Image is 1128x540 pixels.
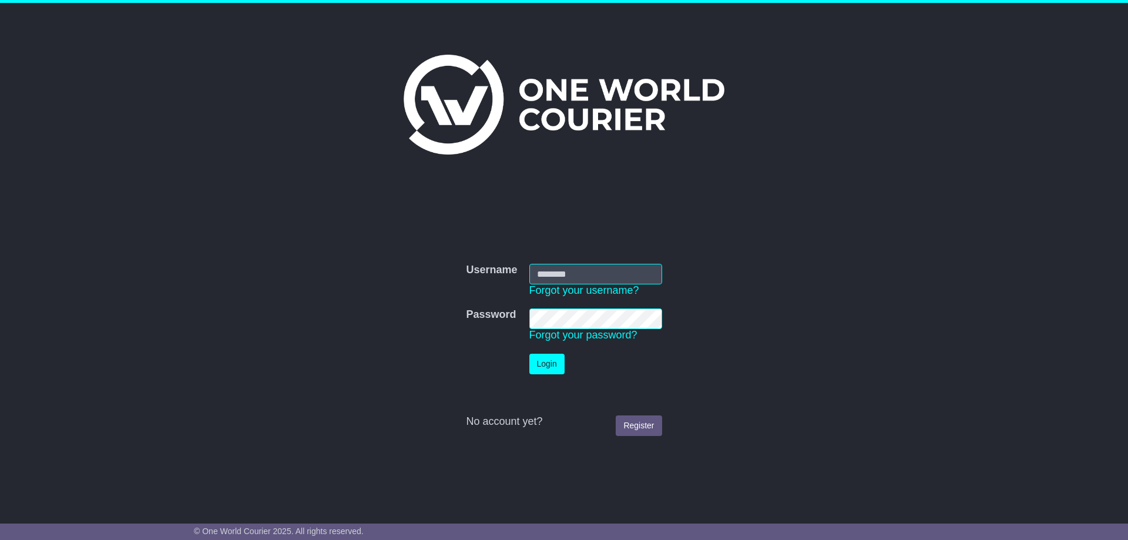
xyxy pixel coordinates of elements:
a: Forgot your username? [529,284,639,296]
a: Register [616,415,662,436]
button: Login [529,354,565,374]
label: Password [466,308,516,321]
span: © One World Courier 2025. All rights reserved. [194,526,364,536]
label: Username [466,264,517,277]
img: One World [404,55,724,155]
a: Forgot your password? [529,329,637,341]
div: No account yet? [466,415,662,428]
